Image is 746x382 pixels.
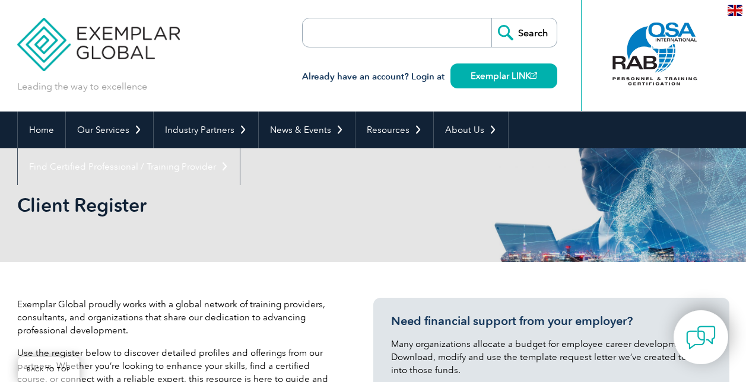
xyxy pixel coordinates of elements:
img: open_square.png [531,72,537,79]
img: contact-chat.png [686,323,716,352]
p: Many organizations allocate a budget for employee career development. Download, modify and use th... [391,338,712,377]
a: News & Events [259,112,355,148]
a: Exemplar LINK [450,63,557,88]
img: en [728,5,742,16]
a: Our Services [66,112,153,148]
input: Search [491,18,557,47]
a: Resources [355,112,433,148]
h3: Need financial support from your employer? [391,314,712,329]
p: Exemplar Global proudly works with a global network of training providers, consultants, and organ... [17,298,338,337]
a: Home [18,112,65,148]
a: Industry Partners [154,112,258,148]
p: Leading the way to excellence [17,80,147,93]
a: BACK TO TOP [18,357,80,382]
h2: Client Register [17,196,516,215]
a: Find Certified Professional / Training Provider [18,148,240,185]
h3: Already have an account? Login at [302,69,557,84]
a: About Us [434,112,508,148]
